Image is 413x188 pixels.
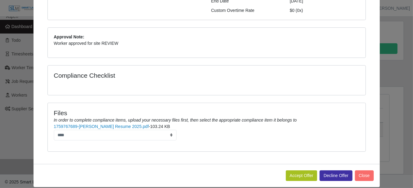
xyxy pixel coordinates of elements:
li: - [54,123,359,140]
h4: Files [54,109,359,117]
button: Accept Offer [286,170,317,181]
i: In order to complete compliance items, upload your necessary files first, then select the appropr... [54,118,297,122]
div: Custom Overtime Rate [207,7,285,14]
button: Decline Offer [320,170,352,181]
span: 103.24 KB [150,124,170,129]
p: Worker approved for site REVIEW [54,40,359,47]
b: Approval Note: [54,34,84,39]
h4: Compliance Checklist [54,72,254,79]
button: Close [355,170,374,181]
a: 1759767689-[PERSON_NAME] Resume 2025.pdf [54,124,149,129]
